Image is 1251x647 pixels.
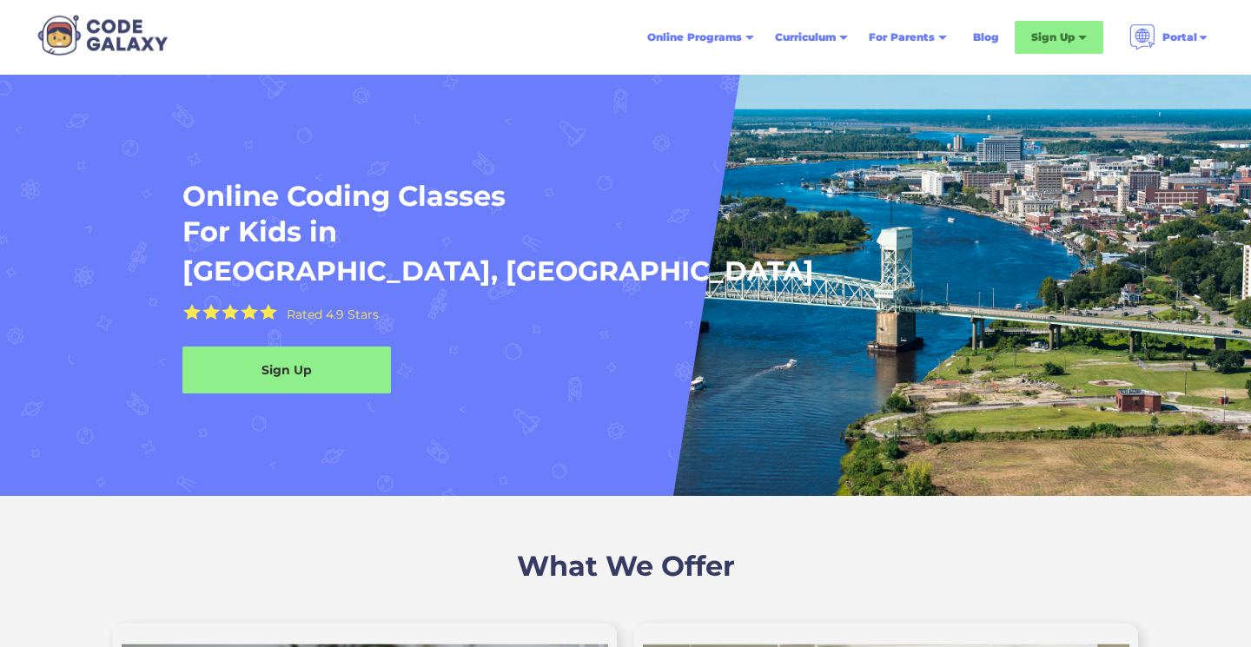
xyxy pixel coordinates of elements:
img: Yellow Star - the Code Galaxy [260,304,277,320]
img: Yellow Star - the Code Galaxy [222,304,239,320]
div: Rated 4.9 Stars [287,308,379,320]
div: Portal [1162,29,1197,46]
img: Yellow Star - the Code Galaxy [241,304,258,320]
div: For Parents [858,22,957,53]
div: Curriculum [764,22,858,53]
div: Sign Up [182,361,391,379]
div: Sign Up [1015,21,1103,54]
div: For Parents [869,29,935,46]
img: Yellow Star - the Code Galaxy [202,304,220,320]
div: Online Programs [647,29,742,46]
div: Portal [1119,17,1220,57]
h1: Online Coding Classes For Kids in [182,178,933,250]
a: Sign Up [182,347,391,393]
a: Blog [963,22,1009,53]
div: Online Programs [637,22,764,53]
img: Yellow Star - the Code Galaxy [183,304,201,320]
div: Sign Up [1031,29,1075,46]
div: Curriculum [775,29,836,46]
h1: [GEOGRAPHIC_DATA], [GEOGRAPHIC_DATA] [182,254,814,289]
